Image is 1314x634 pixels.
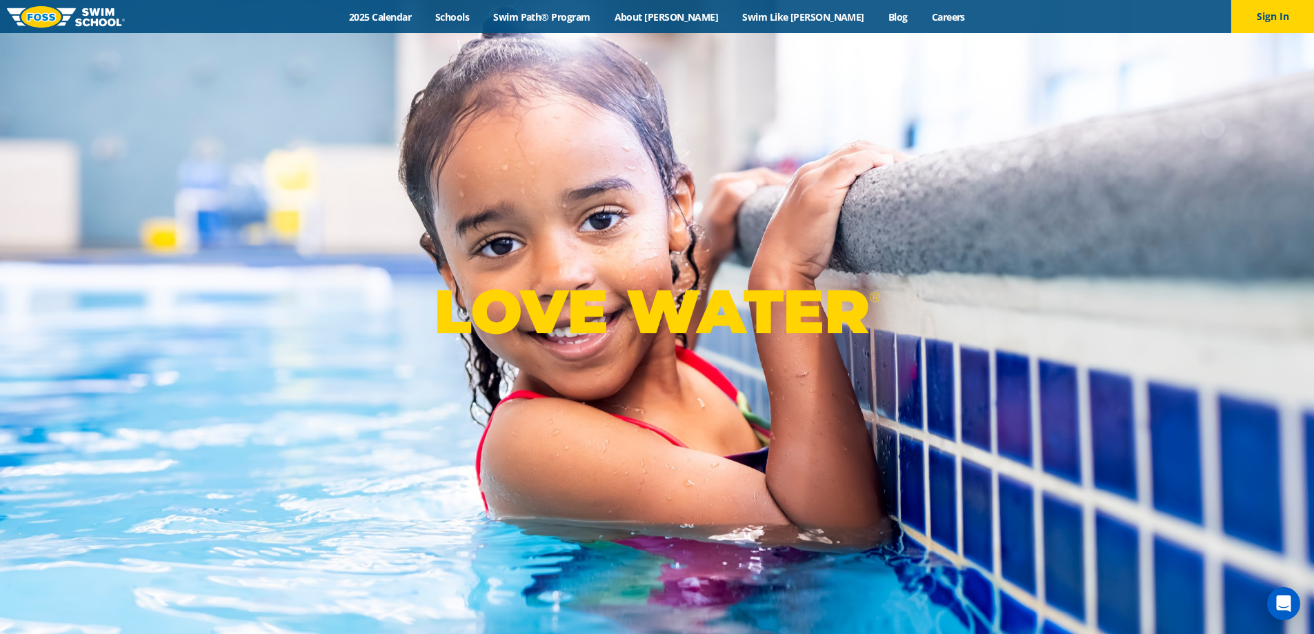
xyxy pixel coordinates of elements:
p: LOVE WATER [434,275,880,348]
a: Swim Like [PERSON_NAME] [730,10,877,23]
sup: ® [869,288,880,306]
div: Open Intercom Messenger [1267,587,1300,620]
img: FOSS Swim School Logo [7,6,125,28]
a: 2025 Calendar [337,10,424,23]
a: About [PERSON_NAME] [602,10,730,23]
a: Schools [424,10,481,23]
a: Careers [919,10,977,23]
a: Blog [876,10,919,23]
a: Swim Path® Program [481,10,602,23]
